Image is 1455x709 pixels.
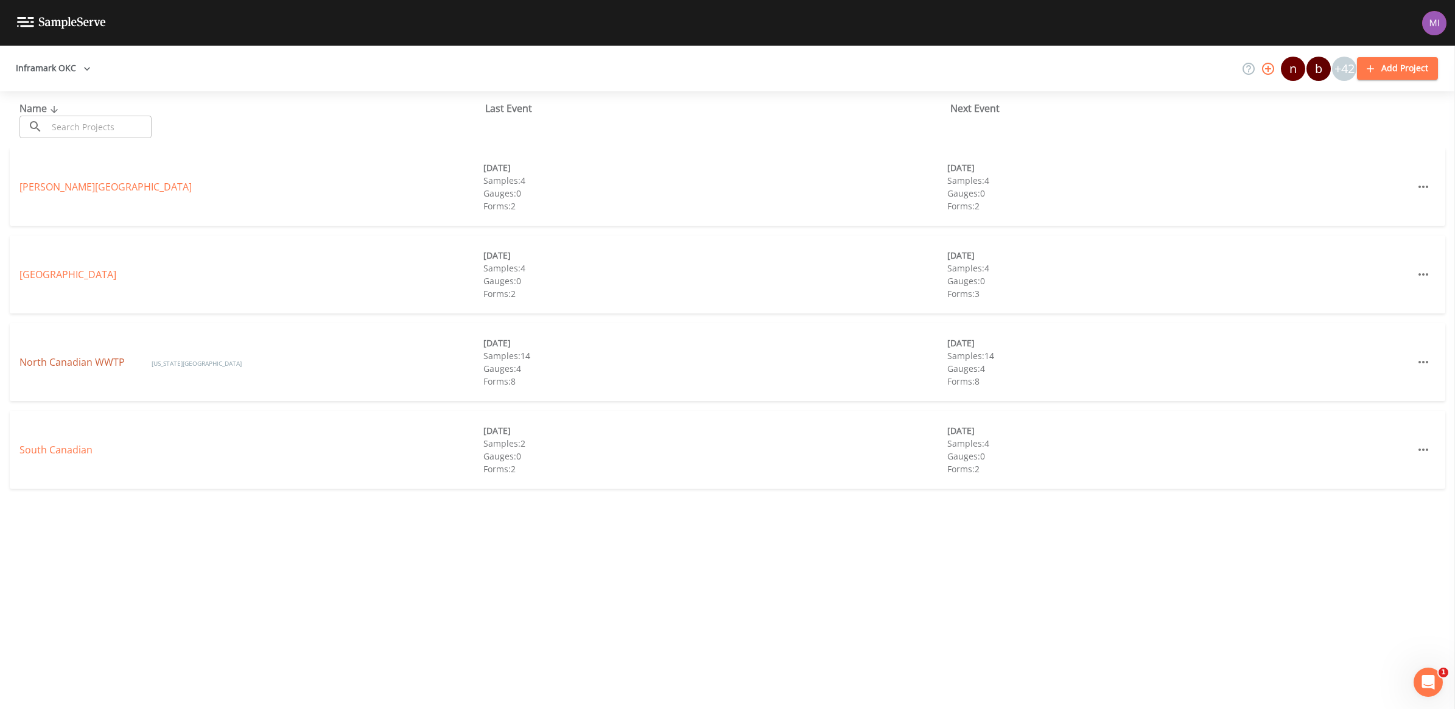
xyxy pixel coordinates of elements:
button: Add Project [1357,57,1438,80]
div: Gauges: 0 [483,274,947,287]
div: Samples: 4 [483,174,947,187]
div: Forms: 8 [947,375,1411,388]
div: n [1281,57,1305,81]
div: [DATE] [483,249,947,262]
div: Samples: 14 [483,349,947,362]
div: Forms: 2 [483,287,947,300]
div: Gauges: 0 [483,187,947,200]
iframe: Intercom live chat [1414,668,1443,697]
div: Forms: 2 [947,200,1411,212]
a: [GEOGRAPHIC_DATA] [19,268,116,281]
img: logo [17,17,106,29]
div: Samples: 2 [483,437,947,450]
div: Gauges: 0 [947,187,1411,200]
div: [DATE] [947,424,1411,437]
a: [PERSON_NAME][GEOGRAPHIC_DATA] [19,180,192,194]
div: b [1306,57,1331,81]
div: Samples: 4 [947,262,1411,274]
div: nicholas.wilson@inframark.com [1280,57,1306,81]
img: 11d739c36d20347f7b23fdbf2a9dc2c5 [1422,11,1446,35]
span: Name [19,102,61,115]
div: Forms: 3 [947,287,1411,300]
button: Inframark OKC [11,57,96,80]
div: [DATE] [483,424,947,437]
a: North Canadian WWTP [19,355,127,369]
div: [DATE] [947,337,1411,349]
div: [DATE] [483,337,947,349]
a: South Canadian [19,443,93,456]
div: Samples: 14 [947,349,1411,362]
span: [US_STATE][GEOGRAPHIC_DATA] [152,359,242,368]
div: Gauges: 0 [947,274,1411,287]
div: Forms: 2 [947,463,1411,475]
div: [DATE] [483,161,947,174]
div: Last Event [485,101,951,116]
div: Forms: 2 [483,463,947,475]
div: [DATE] [947,161,1411,174]
div: Gauges: 4 [483,362,947,375]
div: Forms: 2 [483,200,947,212]
div: Gauges: 0 [483,450,947,463]
div: Samples: 4 [947,437,1411,450]
div: [DATE] [947,249,1411,262]
div: Samples: 4 [483,262,947,274]
div: bturner@inframark.com [1306,57,1331,81]
div: Gauges: 4 [947,362,1411,375]
div: Next Event [950,101,1416,116]
input: Search Projects [47,116,152,138]
span: 1 [1439,668,1448,677]
div: Samples: 4 [947,174,1411,187]
div: +42 [1332,57,1356,81]
div: Gauges: 0 [947,450,1411,463]
div: Forms: 8 [483,375,947,388]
